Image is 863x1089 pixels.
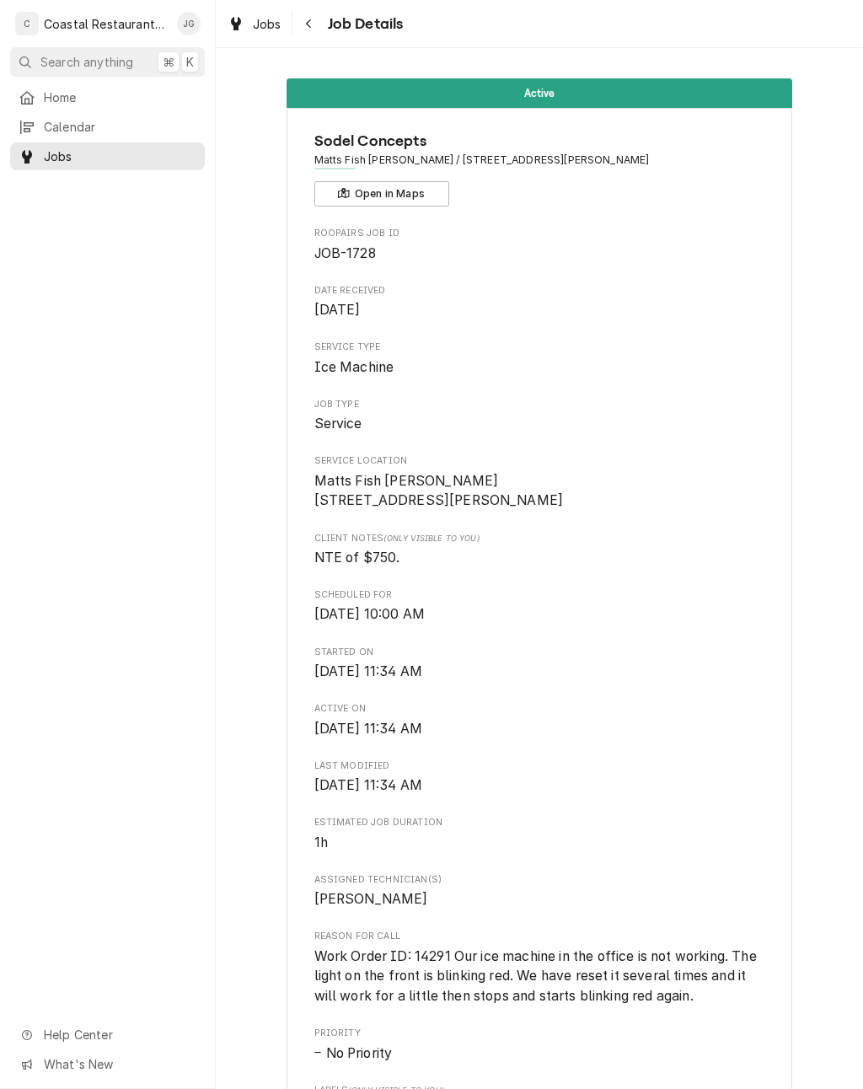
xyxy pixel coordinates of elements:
div: Estimated Job Duration [314,816,765,852]
span: ⌘ [163,53,174,71]
span: Last Modified [314,759,765,773]
span: Jobs [253,15,281,33]
span: Reason For Call [314,930,765,943]
span: [DATE] 11:34 AM [314,721,422,737]
button: Open in Maps [314,181,449,207]
span: What's New [44,1055,195,1073]
div: Job Type [314,398,765,434]
span: JOB-1728 [314,245,376,261]
span: Job Details [323,13,404,35]
a: Jobs [221,10,288,38]
span: (Only Visible to You) [383,534,479,543]
div: James Gatton's Avatar [177,12,201,35]
span: Client Notes [314,532,765,545]
span: [object Object] [314,548,765,568]
span: Assigned Technician(s) [314,889,765,909]
button: Search anything⌘K [10,47,205,77]
div: Scheduled For [314,588,765,625]
span: Name [314,130,765,153]
div: Active On [314,702,765,738]
div: Assigned Technician(s) [314,873,765,909]
div: Priority [314,1027,765,1063]
span: Active On [314,719,765,739]
div: [object Object] [314,532,765,568]
span: Work Order ID: 14291 Our ice machine in the office is not working. The light on the front is blin... [314,948,760,1004]
a: Go to What's New [10,1050,205,1078]
div: Coastal Restaurant Repair [44,15,168,33]
span: Job Type [314,414,765,434]
span: Date Received [314,300,765,320]
span: Date Received [314,284,765,298]
div: Service Type [314,341,765,377]
span: Service Location [314,454,765,468]
div: Service Location [314,454,765,511]
span: Priority [314,1043,765,1064]
div: Last Modified [314,759,765,796]
span: Started On [314,662,765,682]
span: Roopairs Job ID [314,227,765,240]
span: Scheduled For [314,588,765,602]
span: Ice Machine [314,359,394,375]
span: Active On [314,702,765,716]
div: Date Received [314,284,765,320]
span: Address [314,153,765,168]
div: Started On [314,646,765,682]
span: Help Center [44,1026,195,1043]
span: Reason For Call [314,947,765,1006]
span: [DATE] [314,302,361,318]
span: Service Location [314,471,765,511]
span: Started On [314,646,765,659]
span: Search anything [40,53,133,71]
span: Service Type [314,357,765,378]
span: [DATE] 11:34 AM [314,663,422,679]
span: Service [314,416,362,432]
div: No Priority [314,1043,765,1064]
div: Status [287,78,792,108]
span: [DATE] 11:34 AM [314,777,422,793]
span: NTE of $750. [314,550,400,566]
span: Priority [314,1027,765,1040]
a: Jobs [10,142,205,170]
span: Service Type [314,341,765,354]
span: Estimated Job Duration [314,816,765,829]
span: Matts Fish [PERSON_NAME] [STREET_ADDRESS][PERSON_NAME] [314,473,564,509]
span: [DATE] 10:00 AM [314,606,425,622]
span: Last Modified [314,775,765,796]
span: Assigned Technician(s) [314,873,765,887]
span: K [186,53,194,71]
div: Reason For Call [314,930,765,1006]
a: Calendar [10,113,205,141]
div: Roopairs Job ID [314,227,765,263]
span: Home [44,89,196,106]
span: Scheduled For [314,604,765,625]
span: Active [524,88,555,99]
span: Calendar [44,118,196,136]
span: 1h [314,834,328,850]
div: C [15,12,39,35]
span: Job Type [314,398,765,411]
span: Roopairs Job ID [314,244,765,264]
span: Estimated Job Duration [314,833,765,853]
button: Navigate back [296,10,323,37]
a: Home [10,83,205,111]
span: Jobs [44,148,196,165]
span: [PERSON_NAME] [314,891,428,907]
a: Go to Help Center [10,1021,205,1049]
div: JG [177,12,201,35]
div: Client Information [314,130,765,207]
